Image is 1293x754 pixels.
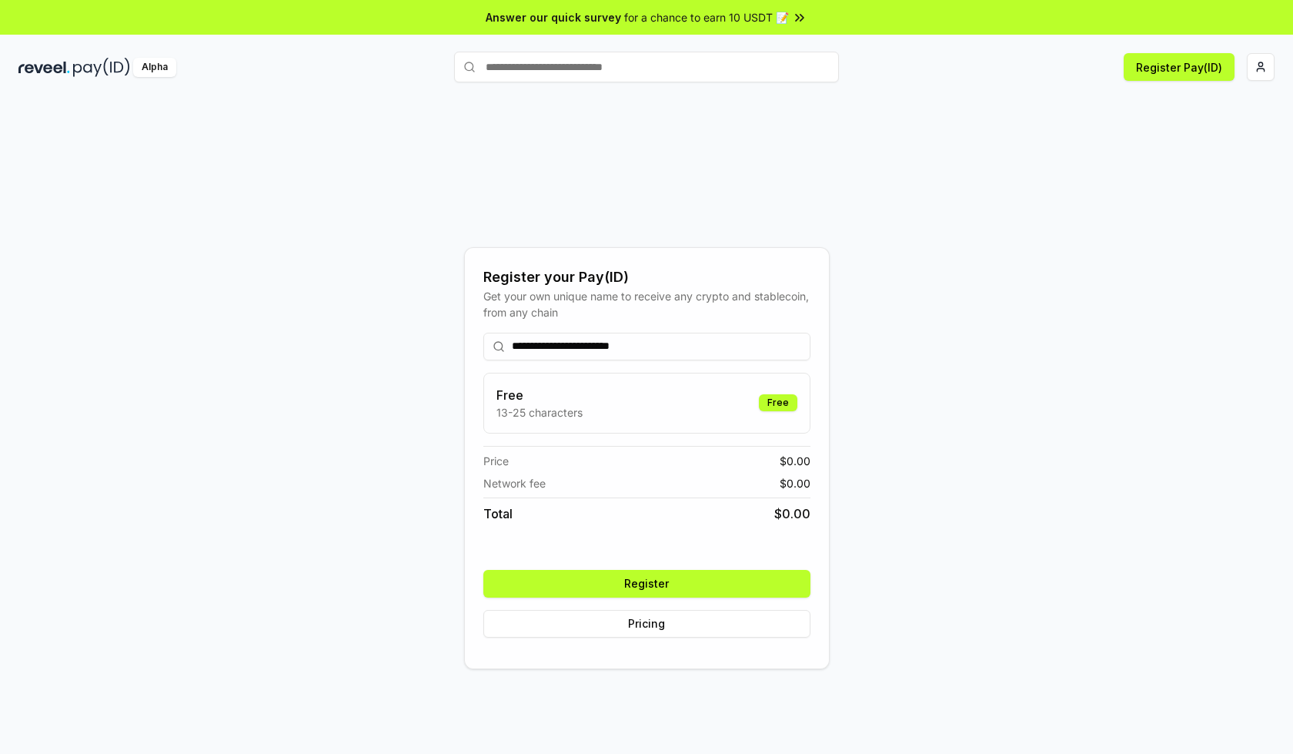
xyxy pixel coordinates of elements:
span: $ 0.00 [780,475,810,491]
div: Alpha [133,58,176,77]
img: reveel_dark [18,58,70,77]
span: $ 0.00 [774,504,810,523]
img: pay_id [73,58,130,77]
button: Register [483,570,810,598]
span: for a chance to earn 10 USDT 📝 [624,9,789,25]
p: 13-25 characters [496,404,583,421]
button: Pricing [483,610,810,638]
span: Total [483,504,513,523]
span: $ 0.00 [780,453,810,469]
div: Register your Pay(ID) [483,266,810,288]
h3: Free [496,386,583,404]
span: Network fee [483,475,546,491]
span: Answer our quick survey [486,9,621,25]
div: Get your own unique name to receive any crypto and stablecoin, from any chain [483,288,810,320]
button: Register Pay(ID) [1124,53,1235,81]
span: Price [483,453,509,469]
div: Free [759,394,797,411]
